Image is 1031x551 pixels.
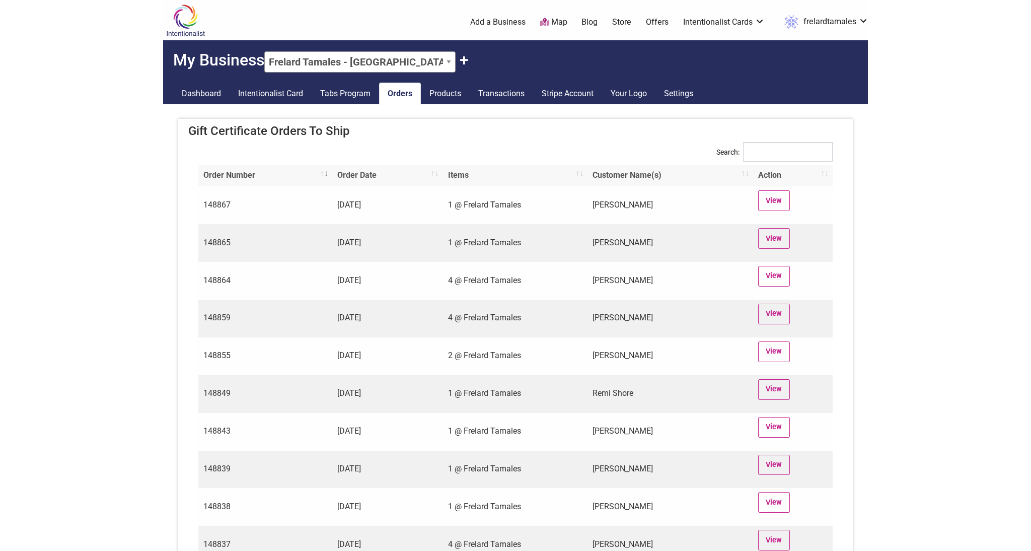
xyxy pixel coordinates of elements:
[332,488,443,526] td: [DATE]
[758,341,790,362] a: View
[198,186,332,224] td: 148867
[443,224,588,262] td: 1 @ Frelard Tamales
[173,83,230,105] a: Dashboard
[162,4,209,37] img: Intentionalist
[587,337,753,375] td: [PERSON_NAME]
[332,300,443,337] td: [DATE]
[443,337,588,375] td: 2 @ Frelard Tamales
[332,337,443,375] td: [DATE]
[332,413,443,451] td: [DATE]
[443,451,588,489] td: 1 @ Frelard Tamales
[758,190,790,211] a: View
[332,186,443,224] td: [DATE]
[332,451,443,489] td: [DATE]
[470,83,533,105] a: Transactions
[443,300,588,337] td: 4 @ Frelard Tamales
[587,375,753,413] td: Remi Shore
[379,83,421,105] a: Orders
[758,417,790,438] a: View
[198,337,332,375] td: 148855
[198,262,332,300] td: 148864
[198,300,332,337] td: 148859
[443,413,588,451] td: 1 @ Frelard Tamales
[587,451,753,489] td: [PERSON_NAME]
[587,186,753,224] td: [PERSON_NAME]
[332,262,443,300] td: [DATE]
[198,165,332,186] th: Order Number: activate to sort column ascending
[683,17,765,28] a: Intentionalist Cards
[443,262,588,300] td: 4 @ Frelard Tamales
[743,142,833,162] input: Search:
[758,304,790,324] a: View
[758,455,790,475] a: View
[540,17,567,28] a: Map
[312,83,379,105] a: Tabs Program
[163,40,868,73] h2: My Business
[587,262,753,300] td: [PERSON_NAME]
[332,165,443,186] th: Order Date: activate to sort column ascending
[443,186,588,224] td: 1 @ Frelard Tamales
[587,488,753,526] td: [PERSON_NAME]
[198,451,332,489] td: 148839
[198,488,332,526] td: 148838
[470,17,526,28] a: Add a Business
[587,300,753,337] td: [PERSON_NAME]
[230,83,312,105] a: Intentionalist Card
[188,124,843,139] h4: Gift Certificate Orders To Ship
[198,375,332,413] td: 148849
[332,375,443,413] td: [DATE]
[533,83,602,105] a: Stripe Account
[758,492,790,513] a: View
[587,165,753,186] th: Customer Name(s): activate to sort column ascending
[758,530,790,550] a: View
[443,375,588,413] td: 1 @ Frelard Tamales
[753,165,833,186] th: Action: activate to sort column ascending
[581,17,598,28] a: Blog
[758,266,790,287] a: View
[646,17,669,28] a: Offers
[612,17,631,28] a: Store
[460,50,469,70] button: Claim Another
[198,224,332,262] td: 148865
[716,142,833,170] label: Search:
[587,224,753,262] td: [PERSON_NAME]
[758,379,790,400] a: View
[443,488,588,526] td: 1 @ Frelard Tamales
[332,224,443,262] td: [DATE]
[587,413,753,451] td: [PERSON_NAME]
[198,413,332,451] td: 148843
[758,228,790,249] a: View
[655,83,702,105] a: Settings
[779,13,868,31] a: frelardtamales
[421,83,470,105] a: Products
[443,165,588,186] th: Items: activate to sort column ascending
[602,83,655,105] a: Your Logo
